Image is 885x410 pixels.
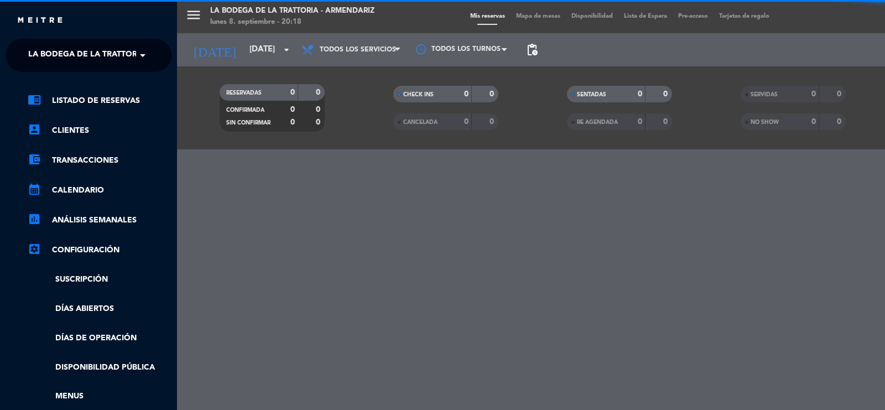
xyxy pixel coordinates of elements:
i: assessment [28,212,41,226]
i: chrome_reader_mode [28,93,41,106]
i: settings_applications [28,242,41,256]
i: calendar_month [28,183,41,196]
a: Configuración [28,243,171,257]
a: account_boxClientes [28,124,171,137]
a: Días abiertos [28,303,171,315]
i: account_balance_wallet [28,153,41,166]
i: account_box [28,123,41,136]
a: assessmentANÁLISIS SEMANALES [28,214,171,227]
span: pending_actions [525,43,539,56]
span: La Bodega de la Trattoria - Armendariz [28,44,204,67]
a: Disponibilidad pública [28,361,171,374]
a: account_balance_walletTransacciones [28,154,171,167]
a: Días de Operación [28,332,171,345]
a: Suscripción [28,273,171,286]
a: chrome_reader_modeListado de Reservas [28,94,171,107]
img: MEITRE [17,17,64,25]
a: Menus [28,390,171,403]
a: calendar_monthCalendario [28,184,171,197]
